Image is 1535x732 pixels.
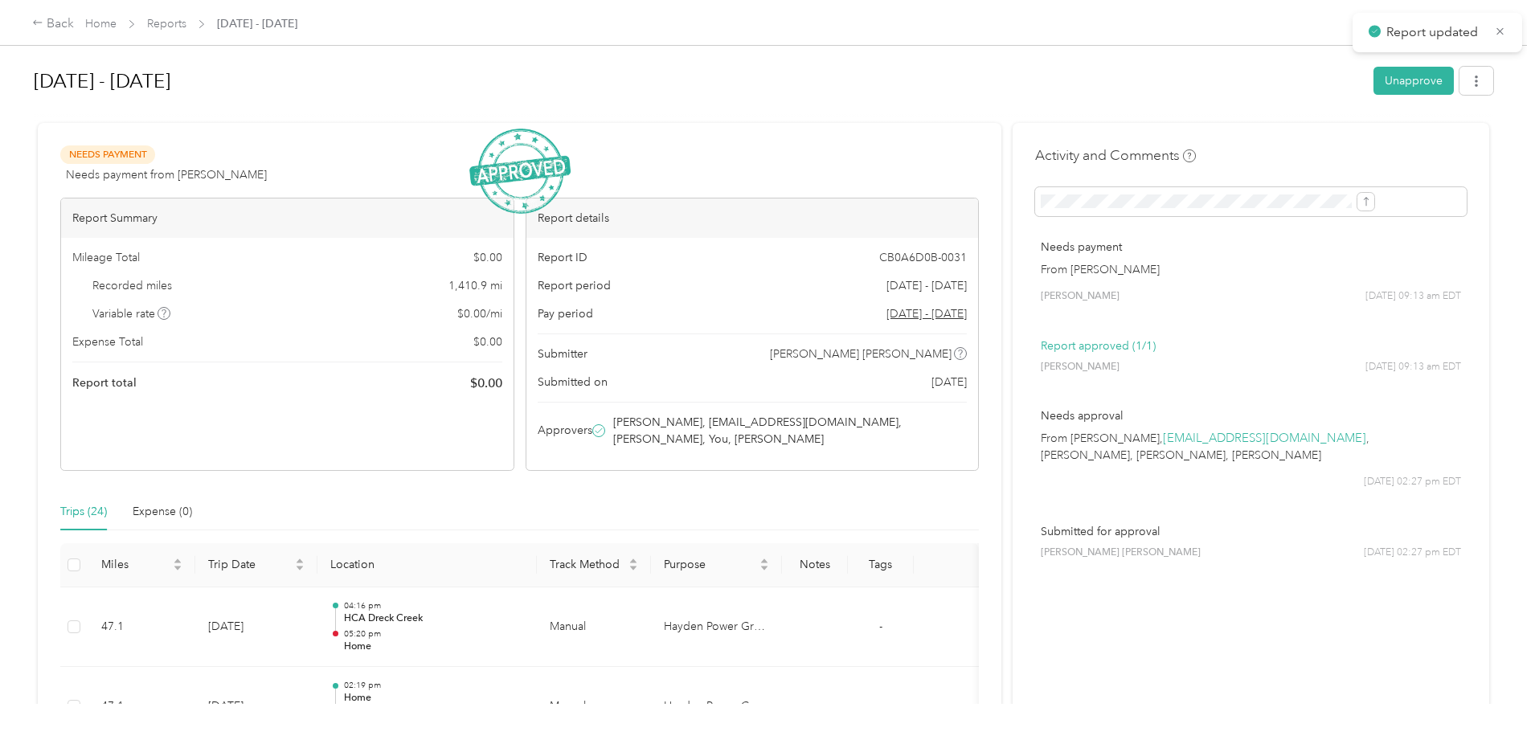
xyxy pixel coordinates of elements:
[879,249,967,266] span: CB0A6D0B-0031
[34,62,1362,100] h1: Aug 1 - 31, 2025
[344,611,524,626] p: HCA Dreck Creek
[72,249,140,266] span: Mileage Total
[473,249,502,266] span: $ 0.00
[886,277,967,294] span: [DATE] - [DATE]
[195,543,318,587] th: Trip Date
[473,333,502,350] span: $ 0.00
[344,680,524,691] p: 02:19 pm
[173,563,182,573] span: caret-down
[173,556,182,566] span: caret-up
[1041,261,1461,278] p: From [PERSON_NAME]
[32,14,74,34] div: Back
[651,543,782,587] th: Purpose
[1364,475,1461,489] span: [DATE] 02:27 pm EDT
[344,691,524,705] p: Home
[295,563,305,573] span: caret-down
[651,587,782,668] td: Hayden Power Group
[1386,22,1483,43] p: Report updated
[317,543,536,587] th: Location
[133,503,192,521] div: Expense (0)
[879,699,882,713] span: -
[92,277,172,294] span: Recorded miles
[538,277,611,294] span: Report period
[538,249,587,266] span: Report ID
[1041,546,1201,560] span: [PERSON_NAME] [PERSON_NAME]
[538,374,608,391] span: Submitted on
[879,620,882,633] span: -
[931,374,967,391] span: [DATE]
[613,414,964,448] span: [PERSON_NAME], [EMAIL_ADDRESS][DOMAIN_NAME], [PERSON_NAME], You, [PERSON_NAME]
[470,374,502,393] span: $ 0.00
[344,640,524,654] p: Home
[72,333,143,350] span: Expense Total
[1163,431,1366,446] a: [EMAIL_ADDRESS][DOMAIN_NAME]
[1041,337,1461,354] p: Report approved (1/1)
[526,198,979,238] div: Report details
[92,305,171,322] span: Variable rate
[1041,430,1461,464] p: From [PERSON_NAME], , [PERSON_NAME], [PERSON_NAME], [PERSON_NAME]
[60,145,155,164] span: Needs Payment
[848,543,914,587] th: Tags
[469,129,571,215] img: ApprovedStamp
[1364,546,1461,560] span: [DATE] 02:27 pm EDT
[538,305,593,322] span: Pay period
[550,558,625,571] span: Track Method
[295,556,305,566] span: caret-up
[457,305,502,322] span: $ 0.00 / mi
[147,17,186,31] a: Reports
[1035,145,1196,166] h4: Activity and Comments
[101,558,170,571] span: Miles
[770,346,952,362] span: [PERSON_NAME] [PERSON_NAME]
[628,563,638,573] span: caret-down
[782,543,848,587] th: Notes
[344,600,524,611] p: 04:16 pm
[60,503,107,521] div: Trips (24)
[759,556,769,566] span: caret-up
[1041,289,1120,304] span: [PERSON_NAME]
[628,556,638,566] span: caret-up
[759,563,769,573] span: caret-down
[538,346,587,362] span: Submitter
[1041,239,1461,256] p: Needs payment
[537,543,651,587] th: Track Method
[886,305,967,322] span: Go to pay period
[538,422,592,439] span: Approvers
[1041,360,1120,374] span: [PERSON_NAME]
[1365,289,1461,304] span: [DATE] 09:13 am EDT
[1041,523,1461,540] p: Submitted for approval
[72,374,137,391] span: Report total
[66,166,267,183] span: Needs payment from [PERSON_NAME]
[85,17,117,31] a: Home
[61,198,514,238] div: Report Summary
[664,558,756,571] span: Purpose
[88,543,195,587] th: Miles
[208,558,293,571] span: Trip Date
[448,277,502,294] span: 1,410.9 mi
[88,587,195,668] td: 47.1
[1365,360,1461,374] span: [DATE] 09:13 am EDT
[1445,642,1535,732] iframe: Everlance-gr Chat Button Frame
[195,587,318,668] td: [DATE]
[1041,407,1461,424] p: Needs approval
[344,628,524,640] p: 05:20 pm
[537,587,651,668] td: Manual
[217,15,297,32] span: [DATE] - [DATE]
[1373,67,1454,95] button: Unapprove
